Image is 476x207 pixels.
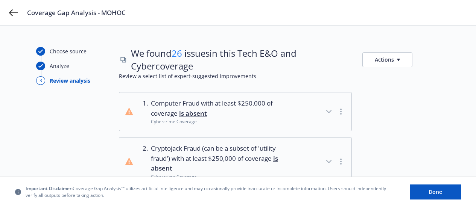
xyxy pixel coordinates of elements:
[50,62,69,70] div: Analyze
[151,174,290,180] div: Cybercrime Coverage
[139,98,148,125] div: 1 .
[27,8,126,17] span: Coverage Gap Analysis - MOHOC
[410,184,461,199] button: Done
[362,52,412,67] button: Actions
[362,47,412,72] button: Actions
[119,92,351,131] button: 1.Computer Fraud with at least $250,000 of coverage is absentCybercrime Coverage
[50,47,87,55] div: Choose source
[139,144,148,180] div: 2 .
[26,186,398,198] span: Coverage Gap Analysis™ utilizes artificial intelligence and may occasionally provide inaccurate o...
[26,186,73,192] span: Important Disclaimer:
[119,72,440,80] span: Review a select list of expert-suggested improvements
[172,47,182,59] span: 26
[151,118,290,125] div: Cybercrime Coverage
[151,98,290,118] span: Computer Fraud with at least $250,000 of coverage
[429,188,442,195] span: Done
[179,109,207,118] span: is absent
[50,77,90,85] div: Review analysis
[131,47,352,72] span: We found issues in this Tech E&O and Cyber coverage
[119,137,351,186] button: 2.Cryptojack Fraud (can be a subset of 'utility fraud') with at least $250,000 of coverage is abs...
[36,76,45,85] div: 3
[151,144,290,173] span: Cryptojack Fraud (can be a subset of 'utility fraud') with at least $250,000 of coverage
